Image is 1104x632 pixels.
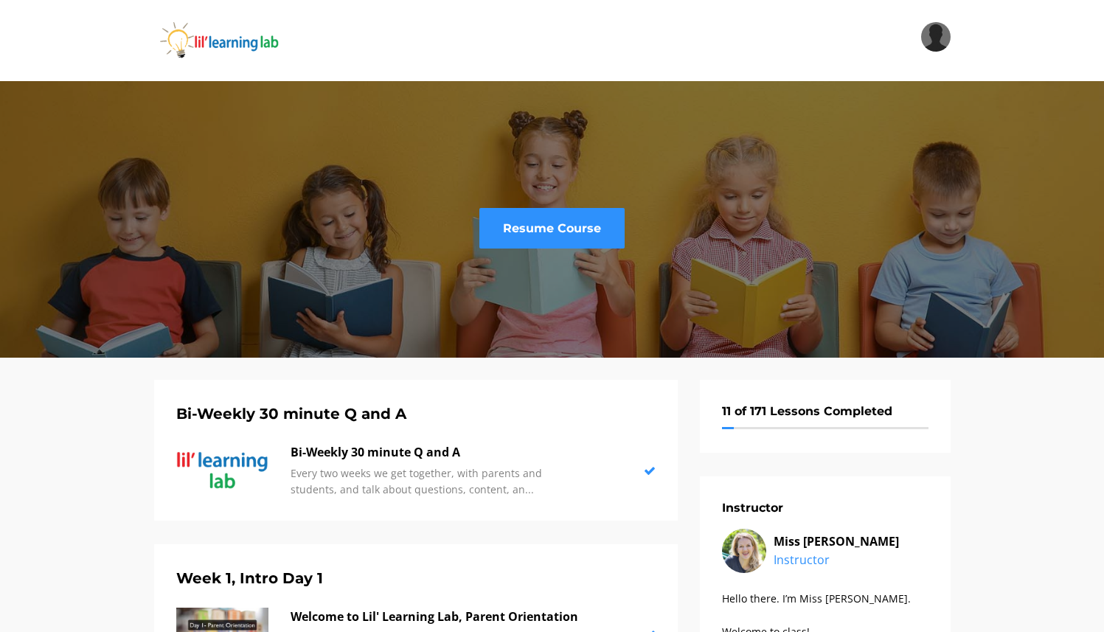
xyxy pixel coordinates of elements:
img: uVhVVy84RqujZMVvaW3a_instructor-headshot_300x300.png [722,529,766,573]
img: 4PhO0kh5RXGZUtBlzLiX_product-thumbnail_1280x720.png [176,443,268,495]
p: Miss [PERSON_NAME] [774,532,928,552]
h6: Instructor [722,499,928,518]
a: Bi-Weekly 30 minute Q and A Every two weeks we get together, with parents and students, and talk ... [176,443,656,498]
p: Welcome to Lil' Learning Lab, Parent Orientation [291,608,586,627]
p: Every two weeks we get together, with parents and students, and talk about questions, content, an... [291,465,586,499]
p: Bi-Weekly 30 minute Q and A [291,443,586,462]
h6: 11 of 171 Lessons Completed [722,402,928,421]
a: Resume Course [479,208,625,249]
img: iJObvVIsTmeLBah9dr2P_logo_360x80.png [154,22,322,59]
h5: Week 1, Intro Day 1 [176,566,656,590]
img: b69540b4e3c2b2a40aee966d5313ed02 [921,22,951,52]
p: Instructor [774,551,928,570]
h5: Bi-Weekly 30 minute Q and A [176,402,656,426]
